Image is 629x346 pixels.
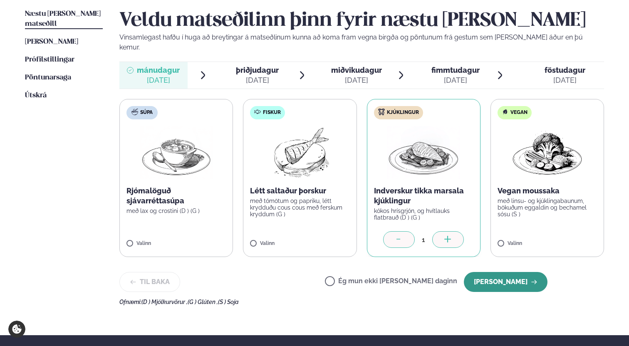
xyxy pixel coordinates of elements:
img: soup.svg [131,109,138,115]
a: Útskrá [25,91,47,101]
h2: Veldu matseðilinn þinn fyrir næstu [PERSON_NAME] [119,9,604,32]
span: [PERSON_NAME] [25,38,78,45]
a: Prófílstillingar [25,55,74,65]
span: föstudagur [545,66,585,74]
span: Fiskur [263,109,281,116]
p: með linsu- og kjúklingabaunum, bökuðum eggaldin og bechamel sósu (S ) [498,198,597,217]
a: Cookie settings [8,321,25,338]
span: (D ) Mjólkurvörur , [141,299,188,305]
span: Súpa [140,109,153,116]
span: Útskrá [25,92,47,99]
div: [DATE] [545,75,585,85]
a: Næstu [PERSON_NAME] matseðill [25,9,103,29]
p: Vinsamlegast hafðu í huga að breytingar á matseðlinum kunna að koma fram vegna birgða og pöntunum... [119,32,604,52]
span: fimmtudagur [431,66,480,74]
span: mánudagur [137,66,180,74]
span: Næstu [PERSON_NAME] matseðill [25,10,101,27]
p: Indverskur tikka marsala kjúklingur [374,186,473,206]
img: Soup.png [140,126,213,179]
p: Vegan moussaka [498,186,597,196]
p: með lax og crostini (D ) (G ) [126,208,226,214]
span: Kjúklingur [387,109,419,116]
span: Prófílstillingar [25,56,74,63]
div: [DATE] [431,75,480,85]
p: kókos hrísgrjón, og hvítlauks flatbrauð (D ) (G ) [374,208,473,221]
img: Fish.png [263,126,337,179]
span: (S ) Soja [218,299,239,305]
img: Vegan.png [511,126,584,179]
span: Vegan [510,109,527,116]
p: með tómötum og papriku, létt krydduðu cous cous með ferskum kryddum (G ) [250,198,349,217]
button: [PERSON_NAME] [464,272,547,292]
div: [DATE] [331,75,382,85]
span: (G ) Glúten , [188,299,218,305]
div: [DATE] [137,75,180,85]
img: Vegan.svg [502,109,508,115]
span: miðvikudagur [331,66,382,74]
img: Chicken-breast.png [387,126,460,179]
span: þriðjudagur [236,66,279,74]
a: Pöntunarsaga [25,73,71,83]
div: [DATE] [236,75,279,85]
button: Til baka [119,272,180,292]
span: Pöntunarsaga [25,74,71,81]
p: Rjómalöguð sjávarréttasúpa [126,186,226,206]
p: Létt saltaður þorskur [250,186,349,196]
a: [PERSON_NAME] [25,37,78,47]
img: fish.svg [254,109,261,115]
img: chicken.svg [378,109,385,115]
div: Ofnæmi: [119,299,604,305]
div: 1 [415,235,432,245]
